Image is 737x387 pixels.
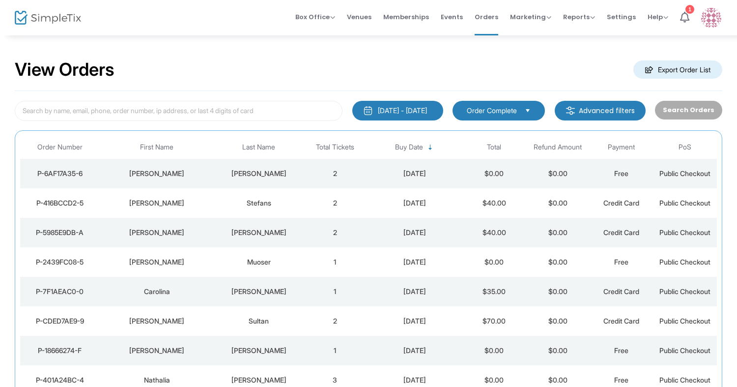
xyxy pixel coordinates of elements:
[475,4,498,30] span: Orders
[467,106,517,116] span: Order Complete
[23,375,97,385] div: P-401A24BC-4
[462,247,526,277] td: $0.00
[526,136,589,159] th: Refund Amount
[217,346,301,356] div: Krauskopf
[462,159,526,188] td: $0.00
[217,257,301,267] div: Muoser
[659,287,710,296] span: Public Checkout
[102,375,212,385] div: Nathalia
[462,306,526,336] td: $70.00
[659,228,710,237] span: Public Checkout
[462,336,526,365] td: $0.00
[369,169,460,179] div: 8/13/2025
[659,346,710,355] span: Public Checkout
[363,106,373,116] img: monthly
[303,218,367,247] td: 2
[102,198,212,208] div: Lindsay
[526,336,589,365] td: $0.00
[521,105,535,116] button: Select
[369,375,460,385] div: 8/13/2025
[563,12,595,22] span: Reports
[303,247,367,277] td: 1
[369,287,460,297] div: 8/13/2025
[303,277,367,306] td: 1
[369,257,460,267] div: 8/13/2025
[23,169,97,179] div: P-6AF17A35-6
[102,169,212,179] div: Peter
[603,317,639,325] span: Credit Card
[217,169,301,179] div: Prado
[217,287,301,297] div: Rosenstein
[614,376,628,384] span: Free
[295,12,335,22] span: Box Office
[347,4,371,30] span: Venues
[648,12,668,22] span: Help
[603,287,639,296] span: Credit Card
[242,143,275,151] span: Last Name
[566,106,575,116] img: filter
[23,287,97,297] div: P-7F1AEAC0-0
[526,277,589,306] td: $0.00
[462,136,526,159] th: Total
[462,277,526,306] td: $35.00
[369,316,460,326] div: 8/13/2025
[217,198,301,208] div: Stefans
[659,199,710,207] span: Public Checkout
[303,188,367,218] td: 2
[526,247,589,277] td: $0.00
[217,228,301,238] div: McCullough rose
[23,346,97,356] div: P-18666274-F
[140,143,173,151] span: First Name
[378,106,427,116] div: [DATE] - [DATE]
[614,346,628,355] span: Free
[614,169,628,178] span: Free
[526,306,589,336] td: $0.00
[395,143,423,151] span: Buy Date
[303,306,367,336] td: 2
[679,143,691,151] span: PoS
[23,257,97,267] div: P-2439FC08-5
[526,188,589,218] td: $0.00
[102,228,212,238] div: Kathy
[369,228,460,238] div: 8/13/2025
[217,375,301,385] div: Rodovalho Gomes
[383,4,429,30] span: Memberships
[426,144,434,151] span: Sortable
[23,316,97,326] div: P-CDED7AE9-9
[462,188,526,218] td: $40.00
[23,228,97,238] div: P-5985E9DB-A
[23,198,97,208] div: P-416BCCD2-5
[526,218,589,247] td: $0.00
[303,336,367,365] td: 1
[659,317,710,325] span: Public Checkout
[510,12,551,22] span: Marketing
[603,228,639,237] span: Credit Card
[15,101,342,121] input: Search by name, email, phone, order number, ip address, or last 4 digits of card
[369,198,460,208] div: 8/13/2025
[102,257,212,267] div: Tony
[37,143,83,151] span: Order Number
[462,218,526,247] td: $40.00
[303,159,367,188] td: 2
[607,4,636,30] span: Settings
[659,169,710,178] span: Public Checkout
[369,346,460,356] div: 8/13/2025
[526,159,589,188] td: $0.00
[614,258,628,266] span: Free
[102,287,212,297] div: Carolina
[102,316,212,326] div: Joseph
[659,258,710,266] span: Public Checkout
[608,143,635,151] span: Payment
[633,60,722,79] m-button: Export Order List
[441,4,463,30] span: Events
[603,199,639,207] span: Credit Card
[659,376,710,384] span: Public Checkout
[685,5,694,14] div: 1
[102,346,212,356] div: Marian
[15,59,114,81] h2: View Orders
[303,136,367,159] th: Total Tickets
[352,101,443,120] button: [DATE] - [DATE]
[555,101,646,120] m-button: Advanced filters
[217,316,301,326] div: Sultan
